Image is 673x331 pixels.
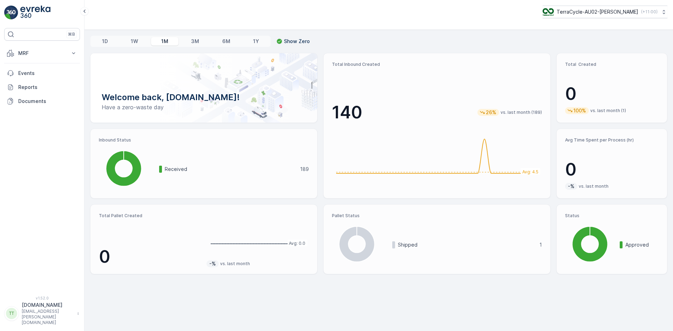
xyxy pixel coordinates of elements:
p: 3M [191,38,199,45]
img: TC_EuINC7U.png [543,8,554,16]
p: 1D [102,38,108,45]
p: 0 [565,159,659,180]
img: logo_light-DOdMpM7g.png [20,6,50,20]
p: TerraCycle-AU02-[PERSON_NAME] [557,8,638,15]
p: Avg Time Spent per Process (hr) [565,137,659,143]
p: vs. last month (189) [501,110,542,115]
p: Events [18,70,77,77]
p: vs. last month [579,184,609,189]
button: TT[DOMAIN_NAME][EMAIL_ADDRESS][PERSON_NAME][DOMAIN_NAME] [4,302,80,325]
p: 0 [99,246,201,267]
p: 140 [332,102,362,123]
p: Pallet Status [332,213,542,219]
p: Documents [18,98,77,105]
p: ( +11:00 ) [641,9,658,15]
p: 6M [222,38,230,45]
p: Inbound Status [99,137,309,143]
p: Total Created [565,62,659,67]
img: logo [4,6,18,20]
p: Show Zero [284,38,310,45]
p: Total Pallet Created [99,213,201,219]
p: 1M [161,38,168,45]
p: vs. last month (1) [590,108,626,113]
p: 0 [565,83,659,104]
div: TT [6,308,17,319]
p: ⌘B [68,32,75,37]
p: Total Inbound Created [332,62,542,67]
p: Received [165,166,295,173]
p: 26% [485,109,497,116]
p: 189 [300,166,309,173]
p: Approved [625,241,659,248]
button: MRF [4,46,80,60]
p: 1W [131,38,138,45]
p: MRF [18,50,66,57]
span: v 1.52.0 [4,296,80,300]
p: 100% [573,107,587,114]
p: Have a zero-waste day [102,103,306,111]
p: 1Y [253,38,259,45]
a: Events [4,66,80,80]
a: Reports [4,80,80,94]
p: [EMAIL_ADDRESS][PERSON_NAME][DOMAIN_NAME] [22,309,74,325]
p: vs. last month [220,261,250,267]
p: 1 [539,241,542,248]
p: Welcome back, [DOMAIN_NAME]! [102,92,306,103]
a: Documents [4,94,80,108]
p: Reports [18,84,77,91]
p: -% [209,260,217,267]
p: -% [567,183,575,190]
p: [DOMAIN_NAME] [22,302,74,309]
button: TerraCycle-AU02-[PERSON_NAME](+11:00) [543,6,667,18]
p: Shipped [398,241,535,248]
p: Status [565,213,659,219]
